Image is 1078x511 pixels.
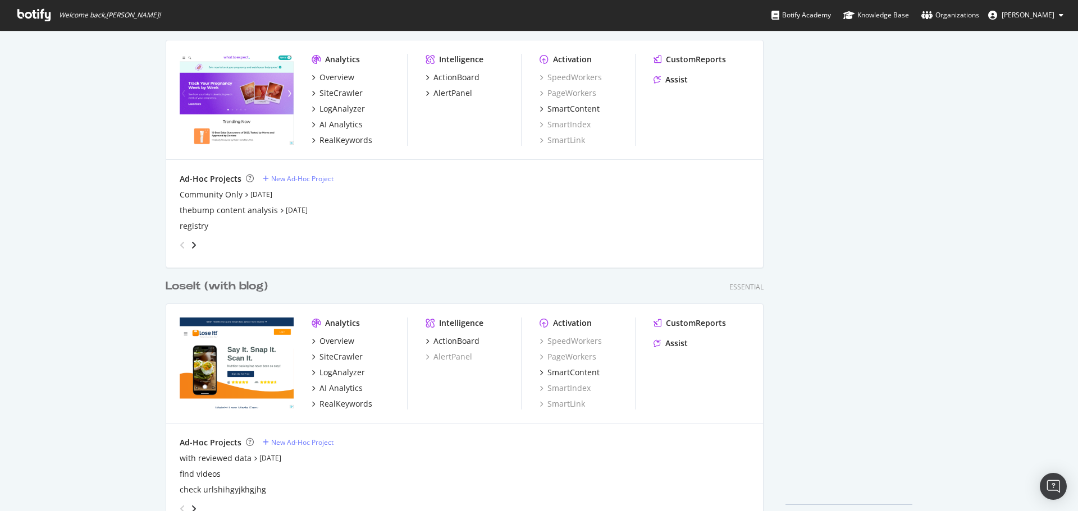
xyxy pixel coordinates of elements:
[319,351,363,362] div: SiteCrawler
[921,10,979,21] div: Organizations
[312,367,365,378] a: LogAnalyzer
[166,278,272,294] a: LoseIt (with blog)
[553,317,592,329] div: Activation
[426,88,472,99] a: AlertPanel
[547,367,600,378] div: SmartContent
[666,317,726,329] div: CustomReports
[180,317,294,408] img: hopetocope.com
[180,54,294,145] img: whattoexpect.com
[540,103,600,114] a: SmartContent
[312,72,354,83] a: Overview
[319,383,363,394] div: AI Analytics
[325,317,360,329] div: Analytics
[180,205,278,216] a: thebump content analysis
[175,236,190,254] div: angle-left
[665,338,688,349] div: Assist
[180,173,241,185] div: Ad-Hoc Projects
[180,189,243,200] a: Community Only
[319,119,363,130] div: AI Analytics
[325,54,360,65] div: Analytics
[180,437,241,448] div: Ad-Hoc Projects
[540,72,602,83] a: SpeedWorkers
[312,88,363,99] a: SiteCrawler
[547,103,600,114] div: SmartContent
[540,367,600,378] a: SmartContent
[540,398,585,409] a: SmartLink
[319,398,372,409] div: RealKeywords
[433,72,479,83] div: ActionBoard
[439,54,483,65] div: Intelligence
[180,220,208,232] a: registry
[771,10,831,21] div: Botify Academy
[540,88,596,99] a: PageWorkers
[426,351,472,362] a: AlertPanel
[654,338,688,349] a: Assist
[312,383,363,394] a: AI Analytics
[319,88,363,99] div: SiteCrawler
[312,351,363,362] a: SiteCrawler
[250,190,272,199] a: [DATE]
[1040,473,1067,500] div: Open Intercom Messenger
[312,335,354,347] a: Overview
[180,468,221,480] a: find videos
[979,6,1072,24] button: [PERSON_NAME]
[190,240,198,251] div: angle-right
[654,317,726,329] a: CustomReports
[666,54,726,65] div: CustomReports
[1002,10,1054,20] span: Bill Elward
[540,335,602,347] a: SpeedWorkers
[665,74,688,85] div: Assist
[259,453,281,463] a: [DATE]
[553,54,592,65] div: Activation
[540,351,596,362] a: PageWorkers
[312,398,372,409] a: RealKeywords
[654,74,688,85] a: Assist
[319,367,365,378] div: LogAnalyzer
[180,453,252,464] a: with reviewed data
[263,438,334,447] a: New Ad-Hoc Project
[180,484,266,495] a: check urlshihgyjkhgjhg
[312,135,372,146] a: RealKeywords
[271,174,334,183] div: New Ad-Hoc Project
[426,335,479,347] a: ActionBoard
[426,72,479,83] a: ActionBoard
[263,174,334,183] a: New Ad-Hoc Project
[439,317,483,329] div: Intelligence
[319,103,365,114] div: LogAnalyzer
[286,205,308,215] a: [DATE]
[312,103,365,114] a: LogAnalyzer
[540,135,585,146] a: SmartLink
[312,119,363,130] a: AI Analytics
[843,10,909,21] div: Knowledge Base
[319,335,354,347] div: Overview
[540,119,591,130] a: SmartIndex
[729,282,764,292] div: Essential
[59,11,161,20] span: Welcome back, [PERSON_NAME] !
[433,335,479,347] div: ActionBoard
[540,383,591,394] a: SmartIndex
[271,438,334,447] div: New Ad-Hoc Project
[166,278,268,294] div: LoseIt (with blog)
[319,135,372,146] div: RealKeywords
[319,72,354,83] div: Overview
[433,88,472,99] div: AlertPanel
[654,54,726,65] a: CustomReports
